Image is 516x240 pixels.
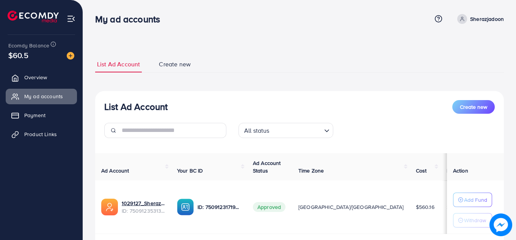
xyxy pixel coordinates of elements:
p: Add Fund [464,195,487,204]
span: Create new [159,60,191,69]
img: ic-ads-acc.e4c84228.svg [101,199,118,215]
img: image [490,214,512,236]
span: Cost [416,167,427,174]
img: ic-ba-acc.ded83a64.svg [177,199,194,215]
img: logo [8,11,59,22]
span: Your BC ID [177,167,203,174]
div: Search for option [238,123,333,138]
img: image [67,52,74,60]
h3: My ad accounts [95,14,166,25]
a: My ad accounts [6,89,77,104]
span: Ad Account Status [253,159,281,174]
span: Time Zone [298,167,324,174]
h3: List Ad Account [104,101,168,112]
a: Overview [6,70,77,85]
span: Create new [460,103,487,111]
span: Payment [24,111,45,119]
a: Payment [6,108,77,123]
a: Product Links [6,127,77,142]
input: Search for option [272,124,321,136]
div: <span class='underline'>1029127_Sheraz Jadoon_1748354071263</span></br>7509123531398332432 [122,199,165,215]
span: Product Links [24,130,57,138]
button: Withdraw [453,213,492,227]
p: Sherazjadoon [470,14,504,24]
span: $560.16 [416,203,434,211]
span: My ad accounts [24,93,63,100]
a: Sherazjadoon [454,14,504,24]
span: $60.5 [8,50,28,61]
span: Action [453,167,468,174]
p: ID: 7509123171934044176 [198,202,241,212]
span: List Ad Account [97,60,140,69]
span: Overview [24,74,47,81]
span: [GEOGRAPHIC_DATA]/[GEOGRAPHIC_DATA] [298,203,404,211]
a: 1029127_Sheraz Jadoon_1748354071263 [122,199,165,207]
img: menu [67,14,75,23]
button: Create new [452,100,495,114]
p: Withdraw [464,216,486,225]
span: Ad Account [101,167,129,174]
button: Add Fund [453,193,492,207]
span: Ecomdy Balance [8,42,49,49]
span: Approved [253,202,285,212]
span: All status [243,125,271,136]
span: ID: 7509123531398332432 [122,207,165,215]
